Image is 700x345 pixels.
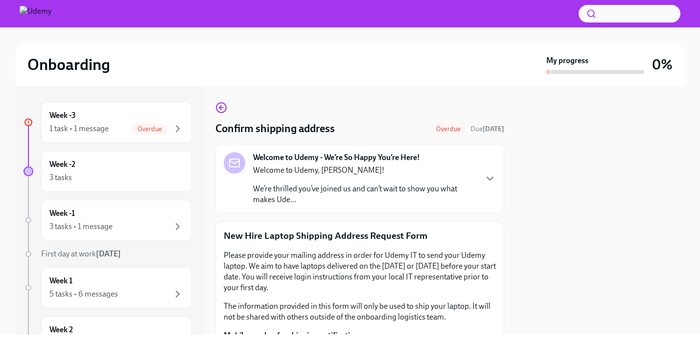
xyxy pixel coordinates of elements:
[253,184,476,205] p: We’re thrilled you’ve joined us and can’t wait to show you what makes Ude...
[224,330,496,341] label: Mobile number for shipping notifications
[23,267,192,308] a: Week 15 tasks • 6 messages
[49,172,72,183] div: 3 tasks
[215,121,335,136] h4: Confirm shipping address
[23,249,192,259] a: First day at work[DATE]
[652,56,673,73] h3: 0%
[483,125,504,133] strong: [DATE]
[430,125,467,133] span: Overdue
[546,55,588,66] strong: My progress
[20,6,51,22] img: Udemy
[253,152,420,163] strong: Welcome to Udemy - We’re So Happy You’re Here!
[224,301,496,322] p: The information provided in this form will only be used to ship your laptop. It will not be share...
[132,125,168,133] span: Overdue
[49,123,109,134] div: 1 task • 1 message
[470,125,504,133] span: Due
[253,165,476,176] p: Welcome to Udemy, [PERSON_NAME]!
[23,151,192,192] a: Week -23 tasks
[27,55,110,74] h2: Onboarding
[41,249,121,258] span: First day at work
[49,289,118,299] div: 5 tasks • 6 messages
[49,324,73,335] h6: Week 2
[96,249,121,258] strong: [DATE]
[49,159,75,170] h6: Week -2
[49,276,72,286] h6: Week 1
[49,208,75,219] h6: Week -1
[470,124,504,134] span: August 8th, 2025 11:00
[49,110,76,121] h6: Week -3
[23,200,192,241] a: Week -13 tasks • 1 message
[23,102,192,143] a: Week -31 task • 1 messageOverdue
[49,221,113,232] div: 3 tasks • 1 message
[224,230,496,242] p: New Hire Laptop Shipping Address Request Form
[224,250,496,293] p: Please provide your mailing address in order for Udemy IT to send your Udemy laptop. We aim to ha...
